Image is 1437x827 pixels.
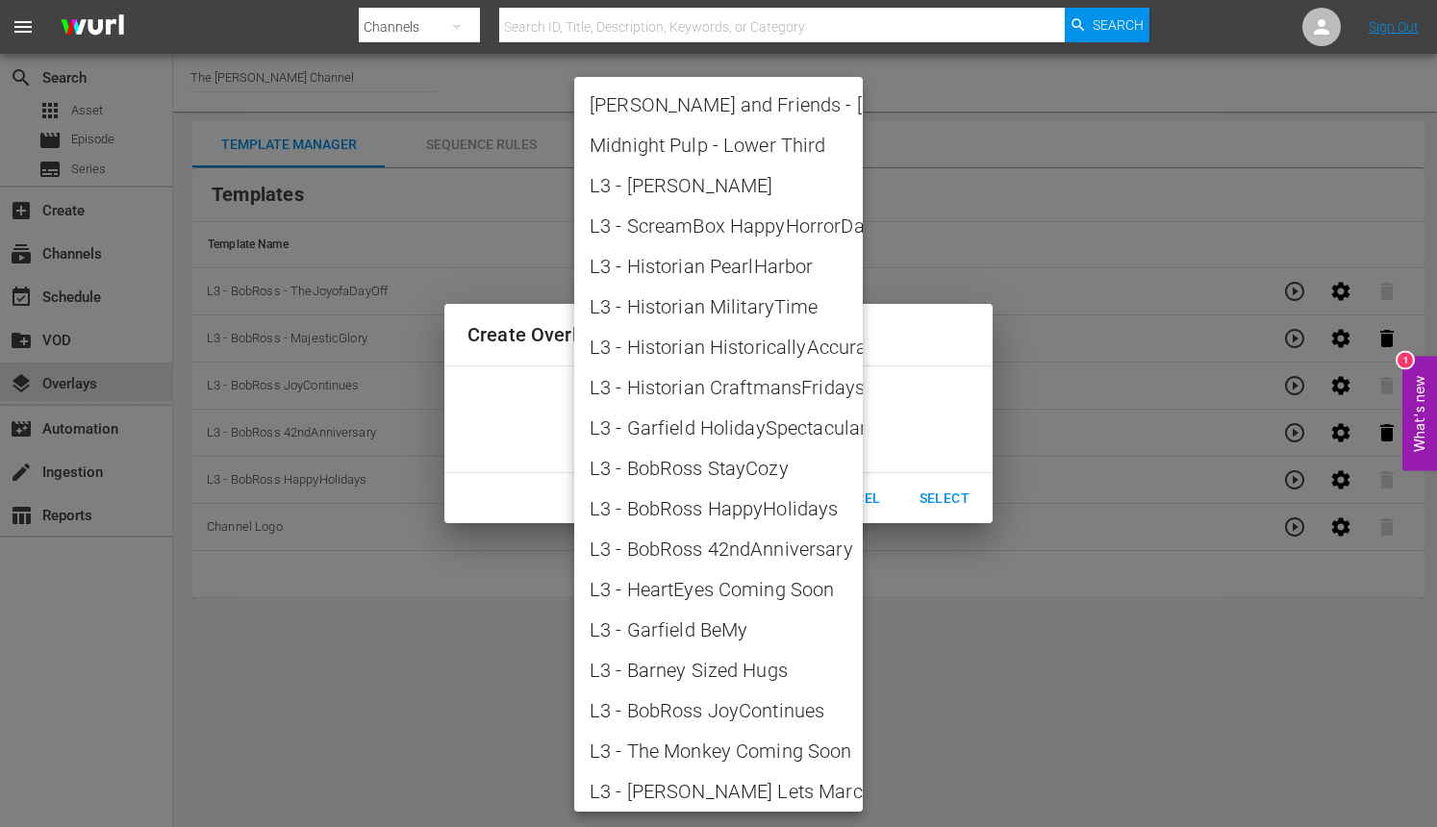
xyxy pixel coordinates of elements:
[46,5,139,50] img: ans4CAIJ8jUAAAAAAAAAAAAAAAAAAAAAAAAgQb4GAAAAAAAAAAAAAAAAAAAAAAAAJMjXAAAAAAAAAAAAAAAAAAAAAAAAgAT5G...
[590,90,847,119] span: [PERSON_NAME] and Friends - [DATE] Lower Third
[590,737,847,765] span: L3 - The Monkey Coming Soon
[590,777,847,806] span: L3 - [PERSON_NAME] Lets March
[590,494,847,523] span: L3 - BobRoss HappyHolidays
[590,615,847,644] span: L3 - Garfield BeMy
[590,696,847,725] span: L3 - BobRoss JoyContinues
[590,333,847,362] span: L3 - Historian HistoricallyAccurate
[590,292,847,321] span: L3 - Historian MilitaryTime
[1402,357,1437,471] button: Open Feedback Widget
[12,15,35,38] span: menu
[590,171,847,200] span: L3 - [PERSON_NAME]
[590,252,847,281] span: L3 - Historian PearlHarbor
[590,131,847,160] span: Midnight Pulp - Lower Third
[590,454,847,483] span: L3 - BobRoss StayCozy
[590,656,847,685] span: L3 - Barney Sized Hugs
[1369,19,1419,35] a: Sign Out
[590,373,847,402] span: L3 - Historian CraftmansFridays
[590,575,847,604] span: L3 - HeartEyes Coming Soon
[590,535,847,564] span: L3 - BobRoss 42ndAnniversary
[1398,353,1413,368] div: 1
[590,413,847,442] span: L3 - Garfield HolidaySpectacular
[590,212,847,240] span: L3 - ScreamBox HappyHorrorDays
[1093,8,1144,42] span: Search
